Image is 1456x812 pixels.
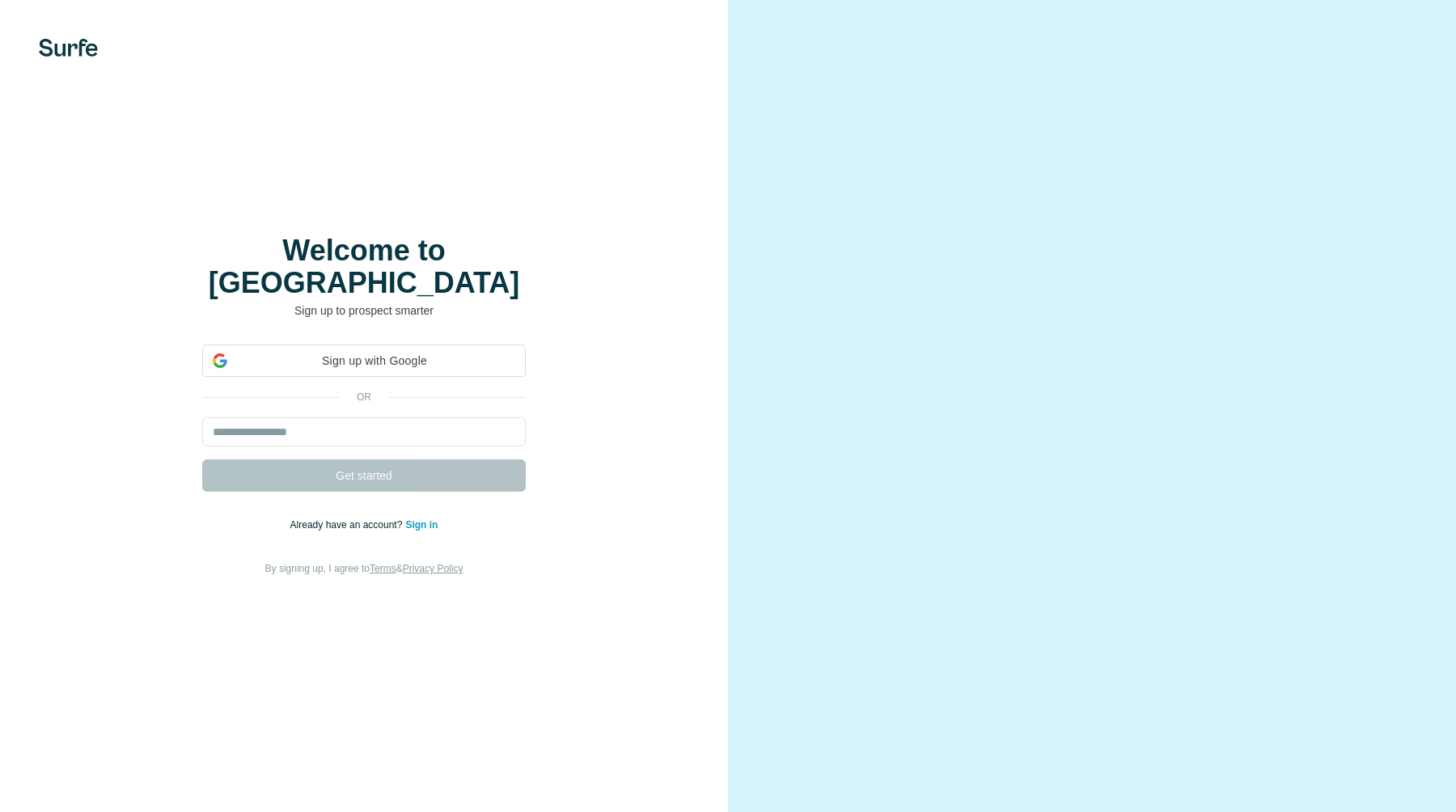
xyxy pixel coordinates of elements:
[202,235,526,299] h1: Welcome to [GEOGRAPHIC_DATA]
[403,563,463,574] a: Privacy Policy
[370,563,396,574] a: Terms
[338,390,390,404] p: or
[202,302,526,319] p: Sign up to prospect smarter
[265,563,463,574] span: By signing up, I agree to &
[405,519,438,531] a: Sign in
[234,353,515,370] span: Sign up with Google
[39,39,98,57] img: Surfe's logo
[202,345,526,377] div: Sign up with Google
[290,519,406,531] span: Already have an account?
